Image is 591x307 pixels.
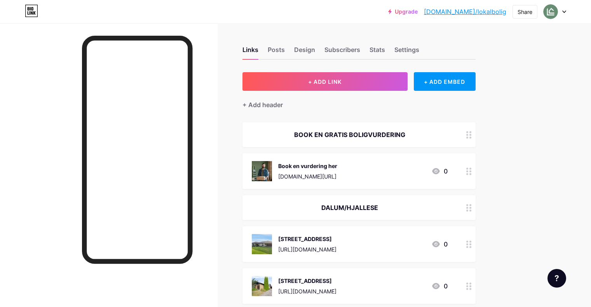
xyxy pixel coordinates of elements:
div: [STREET_ADDRESS] [278,235,336,243]
img: Book en vurdering her [252,161,272,181]
div: Stats [370,45,385,59]
div: + ADD EMBED [414,72,476,91]
div: Subscribers [324,45,360,59]
img: lokalbolig [543,4,558,19]
div: [URL][DOMAIN_NAME] [278,245,336,253]
div: Design [294,45,315,59]
div: Book en vurdering her [278,162,337,170]
div: Share [518,8,532,16]
a: [DOMAIN_NAME]/lokalbolig [424,7,506,16]
div: [URL][DOMAIN_NAME] [278,287,336,295]
img: Hjortetakken 98, 5250 Odense SV [252,234,272,254]
div: Posts [268,45,285,59]
div: + Add header [242,100,283,109]
div: [STREET_ADDRESS] [278,277,336,285]
span: + ADD LINK [308,78,342,85]
button: + ADD LINK [242,72,408,91]
div: Settings [394,45,419,59]
div: BOOK EN GRATIS BOLIGVURDERING [252,130,448,139]
div: 0 [431,281,448,291]
div: 0 [431,167,448,176]
img: Kirkelundvej 35, 5250 Odense SV [252,276,272,296]
div: [DOMAIN_NAME][URL] [278,172,337,180]
div: Links [242,45,258,59]
a: Upgrade [388,9,418,15]
div: DALUM/HJALLESE [252,203,448,212]
div: 0 [431,239,448,249]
